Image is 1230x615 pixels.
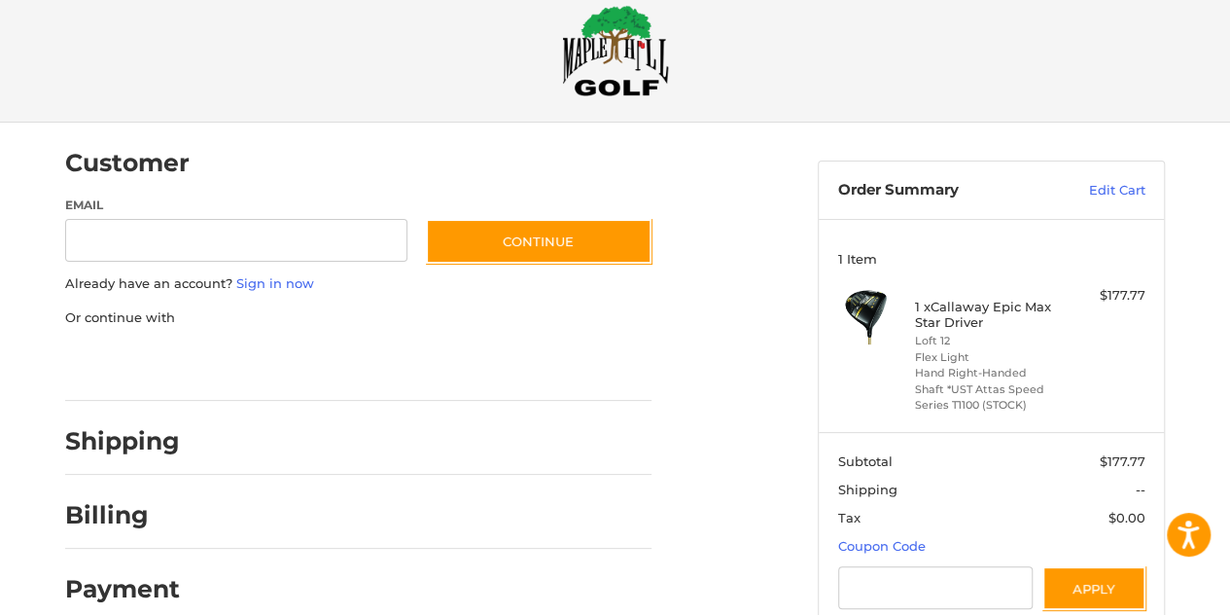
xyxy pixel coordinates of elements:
span: $177.77 [1100,453,1145,469]
span: Tax [838,510,861,525]
h3: 1 Item [838,251,1145,267]
p: Already have an account? [65,274,651,294]
h3: Order Summary [838,181,1047,200]
p: Or continue with [65,308,651,328]
li: Flex Light [915,349,1064,366]
span: -- [1136,482,1145,497]
li: Hand Right-Handed [915,365,1064,381]
img: Maple Hill Golf [562,5,669,96]
h2: Billing [65,500,179,530]
label: Email [65,197,407,214]
h2: Customer [65,148,190,178]
span: Subtotal [838,453,893,469]
iframe: PayPal-paypal [59,346,205,381]
h2: Payment [65,574,180,604]
a: Coupon Code [838,538,926,554]
span: Shipping [838,482,897,497]
input: Gift Certificate or Coupon Code [838,566,1034,610]
h2: Shipping [65,426,180,456]
li: Shaft *UST Attas Speed Series T1100 (STOCK) [915,381,1064,414]
button: Apply [1042,566,1145,610]
li: Loft 12 [915,333,1064,349]
button: Continue [426,219,651,264]
iframe: PayPal-venmo [389,346,535,381]
a: Edit Cart [1047,181,1145,200]
span: $0.00 [1108,510,1145,525]
div: $177.77 [1069,286,1145,306]
a: Sign in now [236,275,314,291]
h4: 1 x Callaway Epic Max Star Driver [915,299,1064,331]
iframe: PayPal-paylater [224,346,369,381]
